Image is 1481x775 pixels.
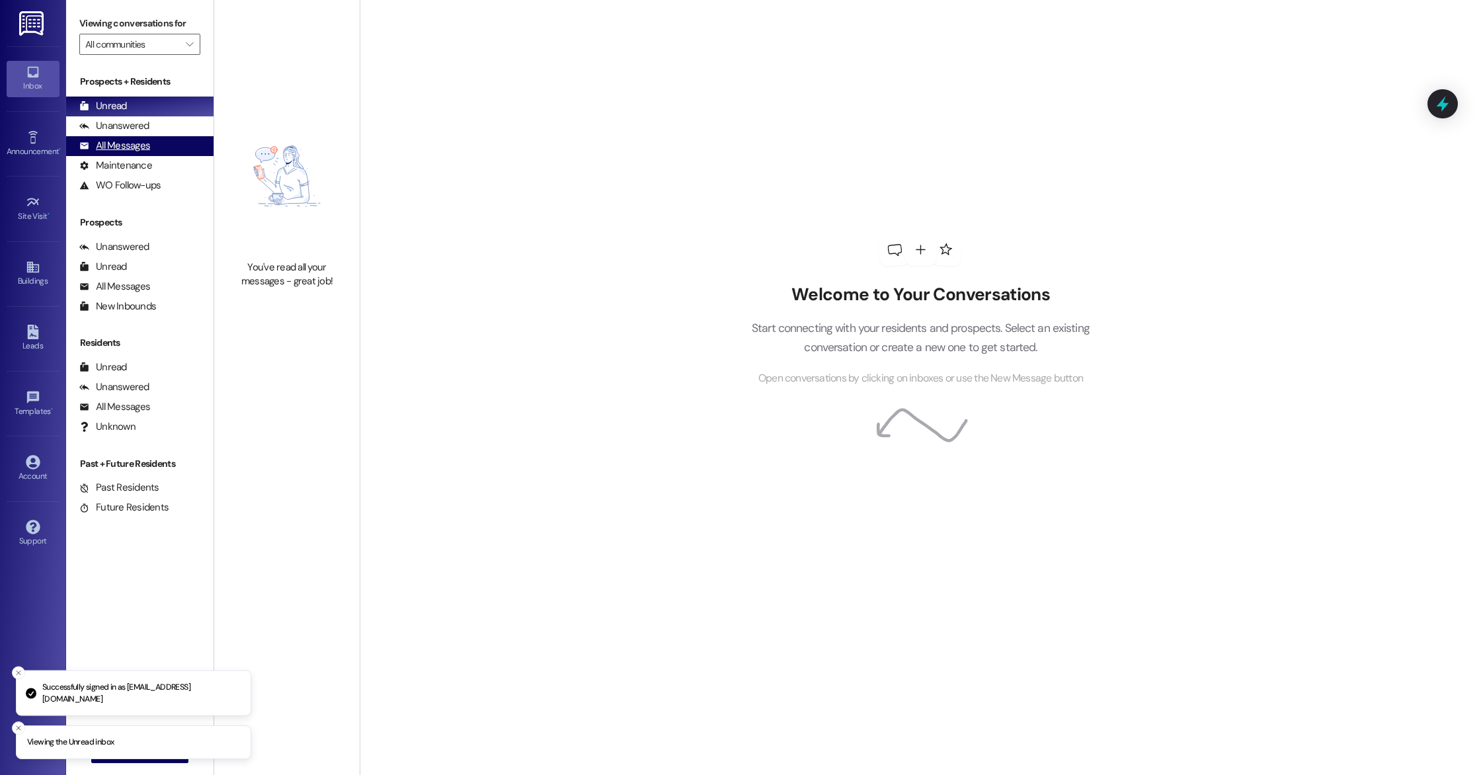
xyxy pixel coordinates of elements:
a: Buildings [7,256,60,292]
a: Leads [7,321,60,356]
div: All Messages [79,280,150,294]
div: Unknown [79,420,136,434]
div: WO Follow-ups [79,179,161,192]
label: Viewing conversations for [79,13,200,34]
p: Successfully signed in as [EMAIL_ADDRESS][DOMAIN_NAME] [42,682,240,705]
div: Maintenance [79,159,152,173]
i:  [186,39,193,50]
div: All Messages [79,400,150,414]
a: Site Visit • [7,191,60,227]
input: All communities [85,34,179,55]
a: Support [7,516,60,551]
div: Unanswered [79,240,149,254]
button: Close toast [12,721,25,735]
div: Past + Future Residents [66,457,214,471]
a: Templates • [7,386,60,422]
span: • [59,145,61,154]
div: Unread [79,260,127,274]
span: • [48,210,50,219]
div: Prospects + Residents [66,75,214,89]
img: ResiDesk Logo [19,11,46,36]
div: Residents [66,336,214,350]
div: Past Residents [79,481,159,495]
div: Unread [79,360,127,374]
div: Unread [79,99,127,113]
div: New Inbounds [79,300,156,313]
a: Inbox [7,61,60,97]
div: You've read all your messages - great job! [229,261,345,289]
div: Future Residents [79,501,169,514]
img: empty-state [229,99,345,253]
span: • [51,405,53,414]
div: Unanswered [79,119,149,133]
p: Start connecting with your residents and prospects. Select an existing conversation or create a n... [731,319,1109,356]
span: Open conversations by clicking on inboxes or use the New Message button [758,370,1083,387]
a: Account [7,451,60,487]
div: All Messages [79,139,150,153]
h2: Welcome to Your Conversations [731,284,1109,306]
div: Unanswered [79,380,149,394]
p: Viewing the Unread inbox [27,737,114,749]
button: Close toast [12,667,25,680]
div: Prospects [66,216,214,229]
